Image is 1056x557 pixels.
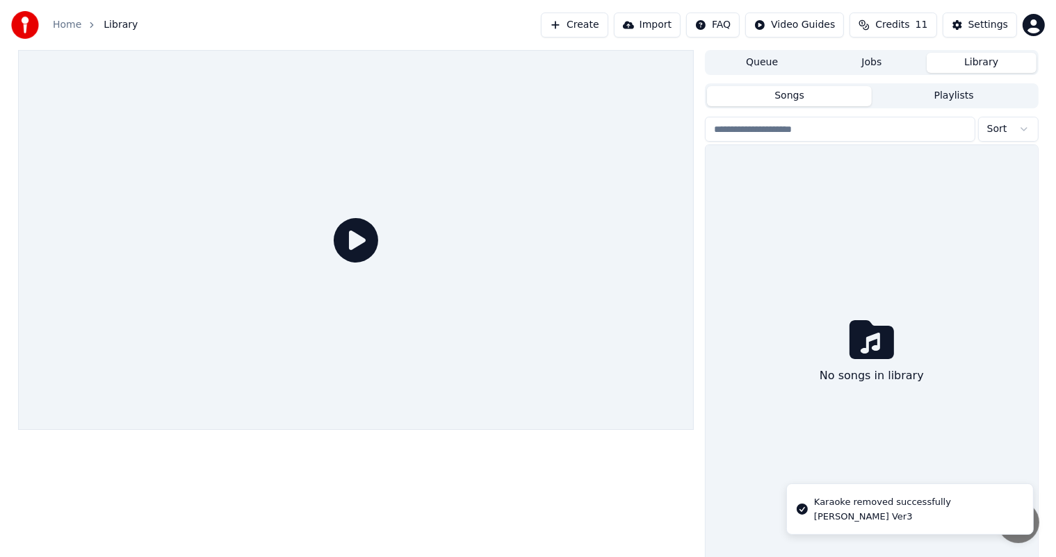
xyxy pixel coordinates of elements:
[968,18,1008,32] div: Settings
[814,510,951,523] div: [PERSON_NAME] Ver3
[541,13,608,38] button: Create
[850,13,936,38] button: Credits11
[53,18,138,32] nav: breadcrumb
[707,53,817,73] button: Queue
[916,18,928,32] span: 11
[814,362,929,390] div: No songs in library
[686,13,740,38] button: FAQ
[707,86,872,106] button: Songs
[943,13,1017,38] button: Settings
[875,18,909,32] span: Credits
[104,18,138,32] span: Library
[817,53,927,73] button: Jobs
[53,18,81,32] a: Home
[745,13,844,38] button: Video Guides
[814,495,951,509] div: Karaoke removed successfully
[927,53,1037,73] button: Library
[614,13,681,38] button: Import
[987,122,1007,136] span: Sort
[872,86,1037,106] button: Playlists
[11,11,39,39] img: youka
